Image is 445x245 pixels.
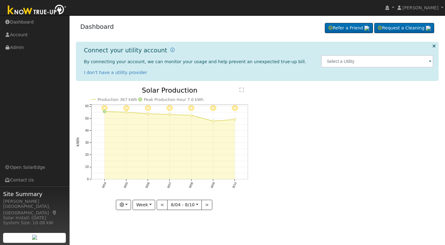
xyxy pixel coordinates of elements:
[84,59,306,64] span: By connecting your account, we can monitor your usage and help prevent an unexpected true-up bill.
[3,203,66,216] div: [GEOGRAPHIC_DATA], [GEOGRAPHIC_DATA]
[321,55,433,68] input: Select a Utility
[84,47,167,54] h1: Connect your utility account
[325,23,373,33] a: Refer a Friend
[3,198,66,205] div: [PERSON_NAME]
[426,26,431,31] img: retrieve
[364,26,369,31] img: retrieve
[80,23,114,30] a: Dashboard
[84,70,147,75] a: I don't have a utility provider
[5,3,70,17] img: Know True-Up
[52,210,57,215] a: Map
[402,5,439,10] span: [PERSON_NAME]
[3,190,66,198] span: Site Summary
[3,215,66,221] div: Solar Install: [DATE]
[32,235,37,240] img: retrieve
[3,220,66,226] div: System Size: 10.08 kW
[374,23,434,33] a: Request a Cleaning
